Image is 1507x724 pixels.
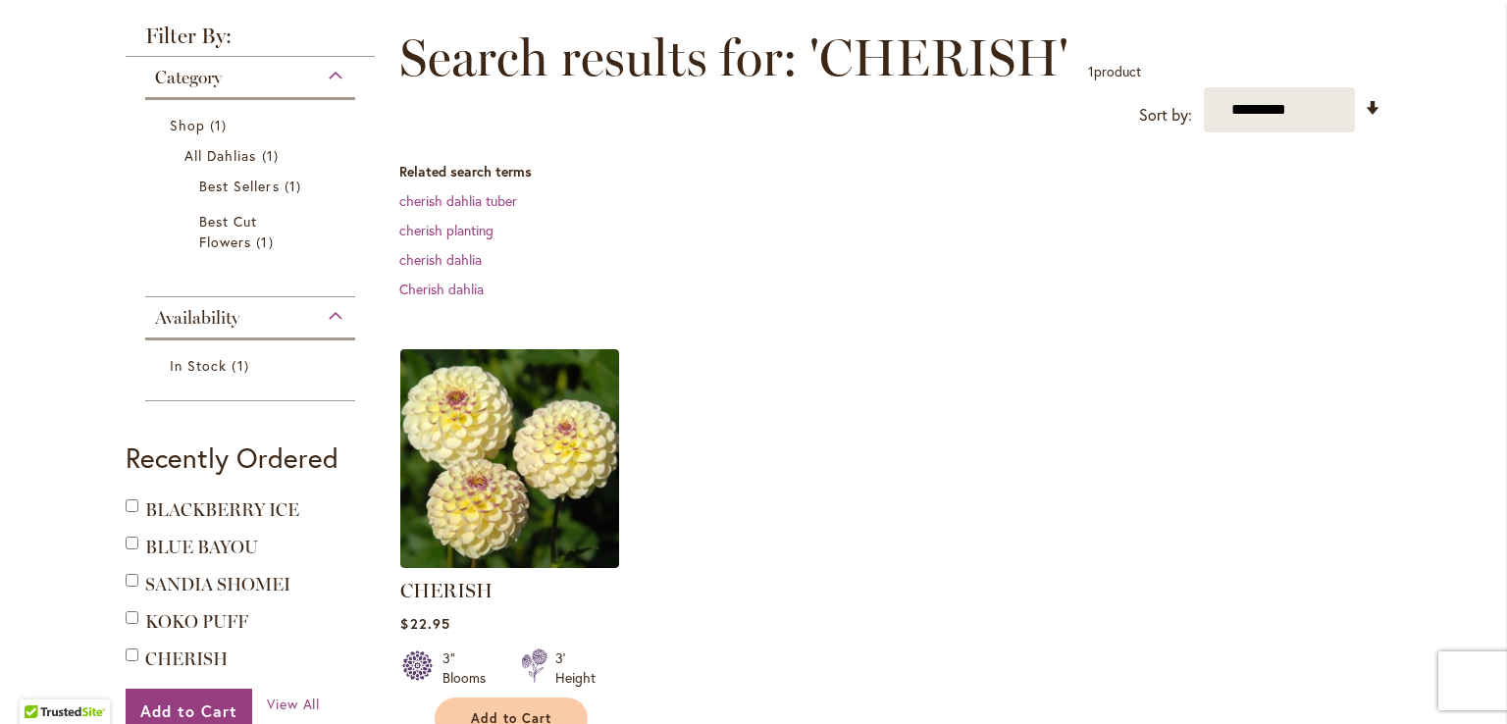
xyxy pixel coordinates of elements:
a: All Dahlias [184,145,321,166]
a: Cherish dahlia [399,280,484,298]
span: In Stock [170,356,227,375]
span: All Dahlias [184,146,257,165]
img: CHERISH [400,349,619,568]
span: 1 [210,115,232,135]
iframe: Launch Accessibility Center [15,654,70,709]
span: Search results for: 'CHERISH' [399,28,1068,87]
span: 1 [1088,62,1094,80]
strong: Recently Ordered [126,440,338,476]
div: 3' Height [555,648,596,688]
a: SANDIA SHOMEI [145,574,290,595]
a: In Stock 1 [170,355,336,376]
a: Best Sellers [199,176,306,196]
span: Category [155,67,222,88]
span: Best Cut Flowers [199,212,257,251]
p: product [1088,56,1141,87]
dt: Related search terms [399,162,1381,181]
strong: Filter By: [126,26,375,57]
span: Best Sellers [199,177,280,195]
a: CHERISH [400,579,493,602]
a: CHERISH [400,553,619,572]
span: Shop [170,116,205,134]
span: Add to Cart [140,700,237,721]
a: cherish dahlia [399,250,482,269]
span: 1 [256,232,278,252]
span: Availability [155,307,239,329]
span: View All [267,695,321,713]
span: 1 [262,145,284,166]
a: KOKO PUFF [145,611,248,633]
div: 3" Blooms [442,648,497,688]
a: Best Cut Flowers [199,211,306,252]
a: cherish planting [399,221,494,239]
span: 1 [232,355,253,376]
span: $22.95 [400,614,449,633]
a: cherish dahlia tuber [399,191,517,210]
a: BLACKBERRY ICE [145,499,299,521]
a: View All [267,695,321,714]
a: CHERISH [145,648,228,670]
span: 1 [285,176,306,196]
a: Shop [170,115,336,135]
a: BLUE BAYOU [145,537,258,558]
label: Sort by: [1139,97,1192,133]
